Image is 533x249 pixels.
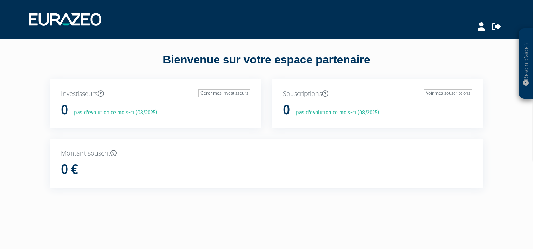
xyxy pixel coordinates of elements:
h1: 0 € [61,162,78,177]
h1: 0 [283,103,290,117]
p: pas d'évolution ce mois-ci (08/2025) [291,109,379,117]
p: Montant souscrit [61,149,472,158]
a: Gérer mes investisseurs [198,89,250,97]
p: pas d'évolution ce mois-ci (08/2025) [69,109,157,117]
img: 1732889491-logotype_eurazeo_blanc_rvb.png [29,13,101,26]
a: Voir mes souscriptions [424,89,472,97]
div: Bienvenue sur votre espace partenaire [45,52,489,79]
h1: 0 [61,103,68,117]
p: Souscriptions [283,89,472,98]
p: Besoin d'aide ? [522,32,530,96]
p: Investisseurs [61,89,250,98]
